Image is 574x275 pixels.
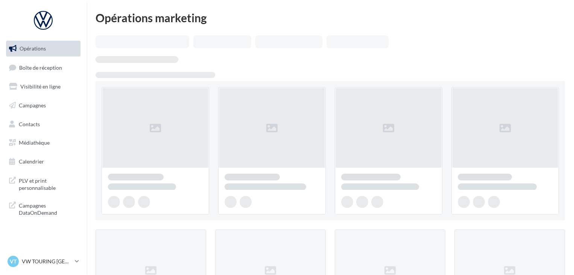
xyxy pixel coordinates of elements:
[19,158,44,165] span: Calendrier
[19,121,40,127] span: Contacts
[5,98,82,113] a: Campagnes
[5,79,82,95] a: Visibilité en ligne
[20,45,46,52] span: Opérations
[5,41,82,57] a: Opérations
[19,102,46,108] span: Campagnes
[5,173,82,195] a: PLV et print personnalisable
[96,12,565,23] div: Opérations marketing
[19,200,77,217] span: Campagnes DataOnDemand
[10,258,17,265] span: VT
[5,60,82,76] a: Boîte de réception
[19,176,77,192] span: PLV et print personnalisable
[5,116,82,132] a: Contacts
[22,258,72,265] p: VW TOURING [GEOGRAPHIC_DATA]
[20,83,61,90] span: Visibilité en ligne
[6,254,80,269] a: VT VW TOURING [GEOGRAPHIC_DATA]
[19,64,62,70] span: Boîte de réception
[5,135,82,151] a: Médiathèque
[5,197,82,220] a: Campagnes DataOnDemand
[5,154,82,170] a: Calendrier
[19,139,50,146] span: Médiathèque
